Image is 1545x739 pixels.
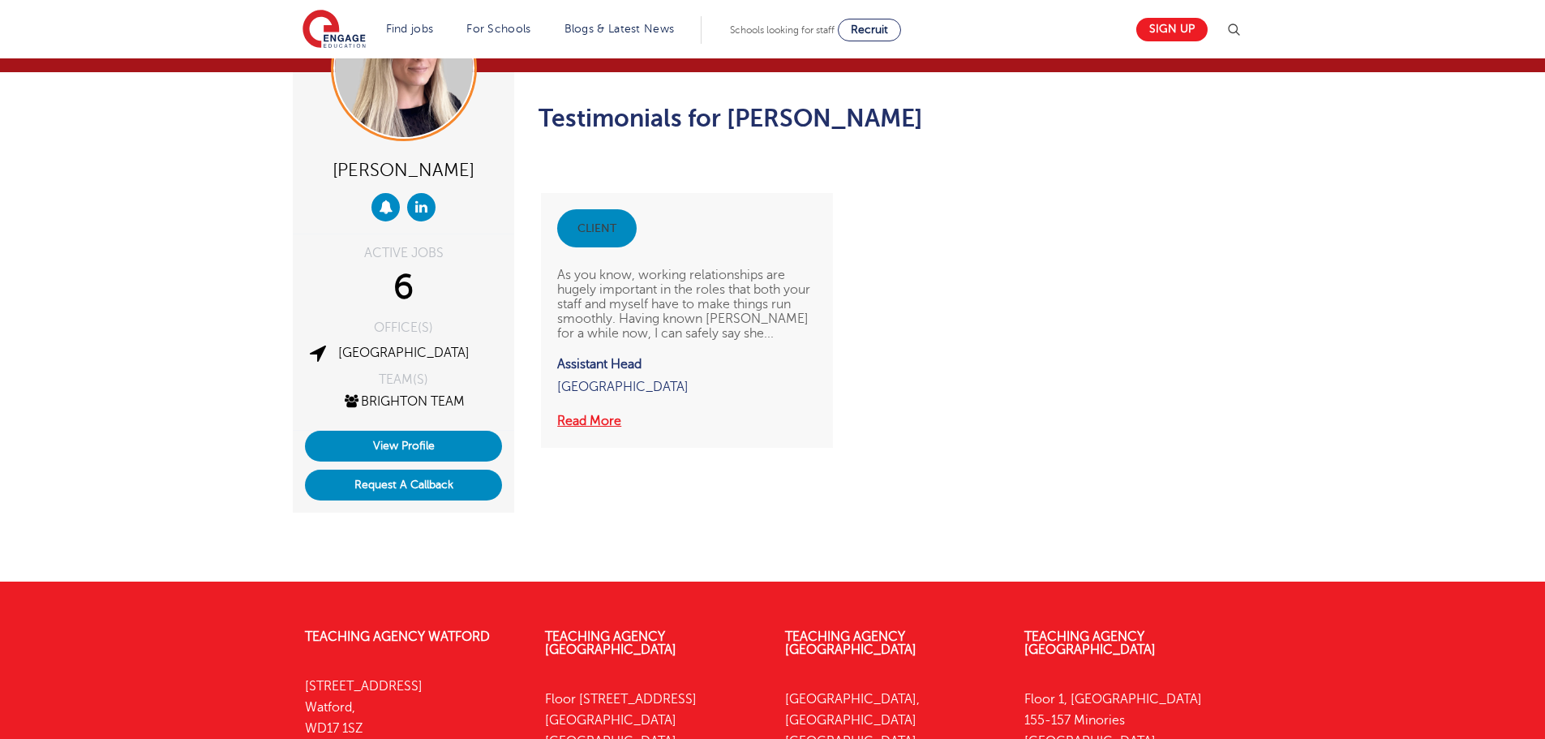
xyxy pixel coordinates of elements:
a: Find jobs [386,23,434,35]
a: Teaching Agency [GEOGRAPHIC_DATA] [1024,629,1156,657]
p: [GEOGRAPHIC_DATA] [557,380,816,410]
div: TEAM(S) [305,373,502,386]
a: Teaching Agency [GEOGRAPHIC_DATA] [545,629,676,657]
a: Sign up [1136,18,1208,41]
p: As you know, working relationships are hugely important in the roles that both your staff and mys... [557,247,816,357]
div: [PERSON_NAME] [305,153,502,185]
a: Blogs & Latest News [564,23,675,35]
a: Brighton Team [342,394,465,409]
div: 6 [305,268,502,308]
a: Teaching Agency [GEOGRAPHIC_DATA] [785,629,916,657]
li: client [577,221,616,235]
a: Teaching Agency Watford [305,629,490,644]
span: Schools looking for staff [730,24,835,36]
button: Request A Callback [305,470,502,501]
a: Recruit [838,19,901,41]
img: Engage Education [303,10,366,50]
a: View Profile [305,431,502,462]
div: ACTIVE JOBS [305,247,502,260]
a: [GEOGRAPHIC_DATA] [338,346,470,360]
div: OFFICE(S) [305,321,502,334]
button: Read More [557,410,621,432]
a: For Schools [466,23,530,35]
span: Recruit [851,24,888,36]
p: Assistant Head [557,357,816,372]
h2: Testimonials for [PERSON_NAME] [539,105,1170,132]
